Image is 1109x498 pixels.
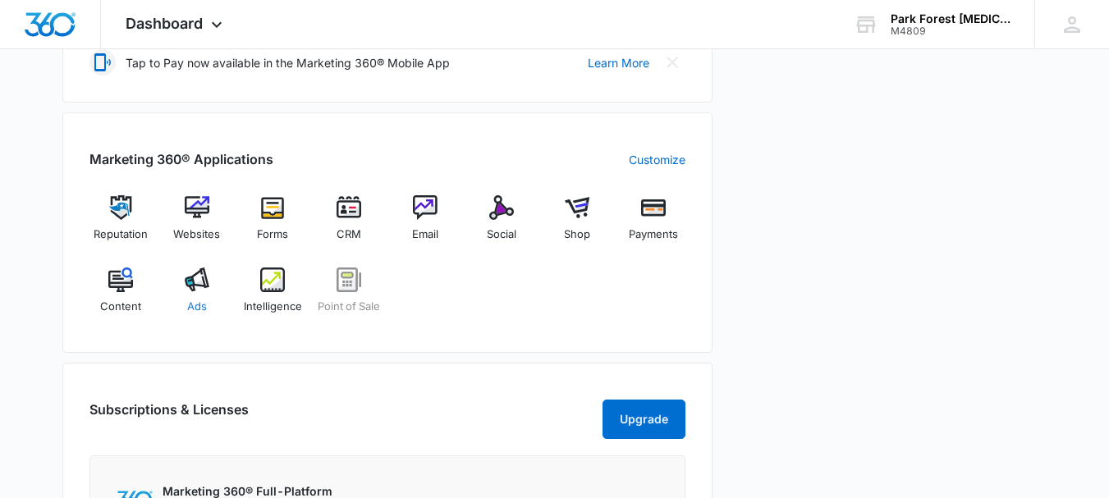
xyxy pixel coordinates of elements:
[241,195,305,254] a: Forms
[126,15,203,32] span: Dashboard
[89,400,249,432] h2: Subscriptions & Licenses
[318,267,381,327] a: Point of Sale
[564,226,590,243] span: Shop
[165,267,228,327] a: Ads
[89,267,153,327] a: Content
[487,226,516,243] span: Social
[187,299,207,315] span: Ads
[241,267,305,327] a: Intelligence
[659,49,685,75] button: Close
[318,299,380,315] span: Point of Sale
[89,149,273,169] h2: Marketing 360® Applications
[173,226,220,243] span: Websites
[126,54,450,71] p: Tap to Pay now available in the Marketing 360® Mobile App
[94,226,148,243] span: Reputation
[337,226,361,243] span: CRM
[257,226,288,243] span: Forms
[622,195,685,254] a: Payments
[165,195,228,254] a: Websites
[629,226,678,243] span: Payments
[891,12,1010,25] div: account name
[412,226,438,243] span: Email
[89,195,153,254] a: Reputation
[546,195,609,254] a: Shop
[629,151,685,168] a: Customize
[100,299,141,315] span: Content
[588,54,649,71] a: Learn More
[244,299,302,315] span: Intelligence
[603,400,685,439] button: Upgrade
[470,195,533,254] a: Social
[891,25,1010,37] div: account id
[318,195,381,254] a: CRM
[394,195,457,254] a: Email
